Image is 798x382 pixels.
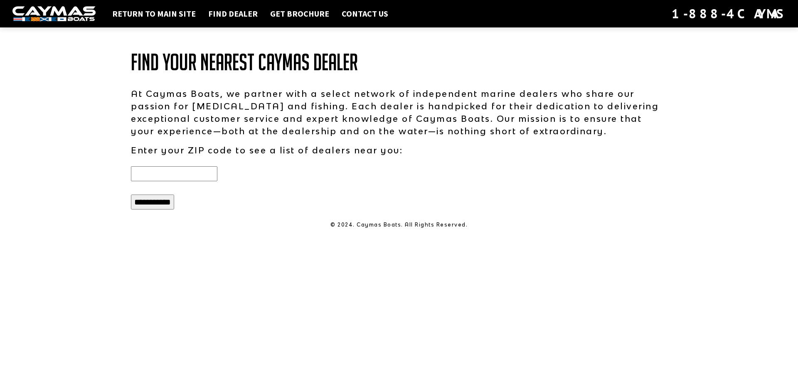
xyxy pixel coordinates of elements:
p: © 2024. Caymas Boats. All Rights Reserved. [131,221,667,229]
p: Enter your ZIP code to see a list of dealers near you: [131,144,667,156]
div: 1-888-4CAYMAS [672,5,786,23]
p: At Caymas Boats, we partner with a select network of independent marine dealers who share our pas... [131,87,667,137]
a: Get Brochure [266,8,333,19]
h1: Find Your Nearest Caymas Dealer [131,50,667,75]
img: white-logo-c9c8dbefe5ff5ceceb0f0178aa75bf4bb51f6bca0971e226c86eb53dfe498488.png [12,6,96,22]
a: Return to main site [108,8,200,19]
a: Contact Us [337,8,392,19]
a: Find Dealer [204,8,262,19]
